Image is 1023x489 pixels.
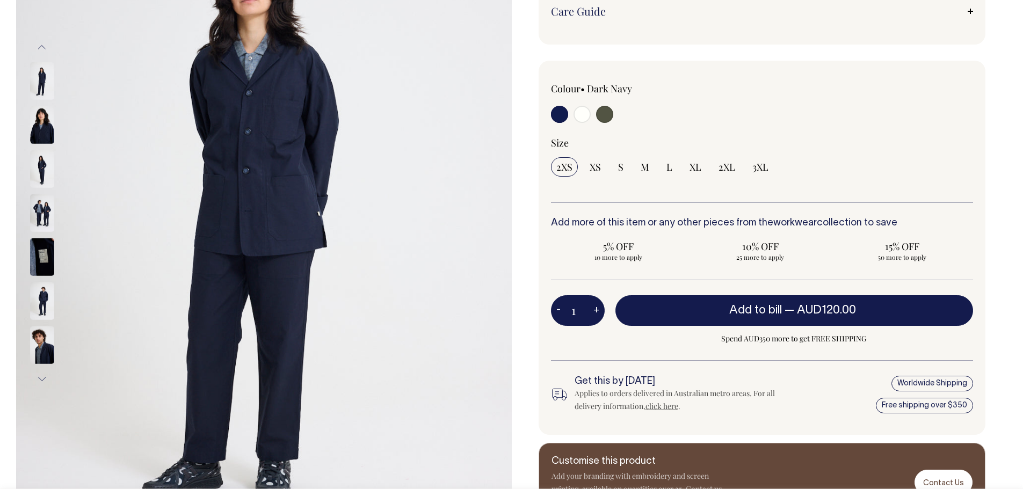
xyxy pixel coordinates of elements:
[588,300,605,322] button: +
[556,253,681,261] span: 10 more to apply
[34,367,50,391] button: Next
[641,160,649,173] span: M
[615,332,974,345] span: Spend AUD350 more to get FREE SHIPPING
[693,237,828,265] input: 10% OFF 25 more to apply
[551,5,974,18] a: Care Guide
[618,160,623,173] span: S
[30,150,54,188] img: dark-navy
[747,157,774,177] input: 3XL
[729,305,782,316] span: Add to bill
[615,295,974,325] button: Add to bill —AUD120.00
[556,240,681,253] span: 5% OFF
[752,160,768,173] span: 3XL
[551,82,720,95] div: Colour
[661,157,678,177] input: L
[713,157,741,177] input: 2XL
[590,160,601,173] span: XS
[581,82,585,95] span: •
[30,106,54,144] img: dark-navy
[797,305,856,316] span: AUD120.00
[551,237,686,265] input: 5% OFF 10 more to apply
[584,157,606,177] input: XS
[645,401,678,411] a: click here
[30,194,54,232] img: dark-navy
[613,157,629,177] input: S
[835,237,970,265] input: 15% OFF 50 more to apply
[785,305,859,316] span: —
[773,218,817,228] a: workwear
[34,35,50,59] button: Previous
[551,300,566,322] button: -
[719,160,735,173] span: 2XL
[575,387,782,413] div: Applies to orders delivered in Australian metro areas. For all delivery information, .
[840,240,964,253] span: 15% OFF
[840,253,964,261] span: 50 more to apply
[587,82,632,95] label: Dark Navy
[551,157,578,177] input: 2XS
[30,62,54,100] img: dark-navy
[30,282,54,320] img: dark-navy
[551,218,974,229] h6: Add more of this item or any other pieces from the collection to save
[666,160,672,173] span: L
[698,240,823,253] span: 10% OFF
[552,456,723,467] h6: Customise this product
[684,157,707,177] input: XL
[575,376,782,387] h6: Get this by [DATE]
[30,326,54,364] img: dark-navy
[30,238,54,276] img: dark-navy
[556,160,572,173] span: 2XS
[690,160,701,173] span: XL
[698,253,823,261] span: 25 more to apply
[551,136,974,149] div: Size
[635,157,655,177] input: M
